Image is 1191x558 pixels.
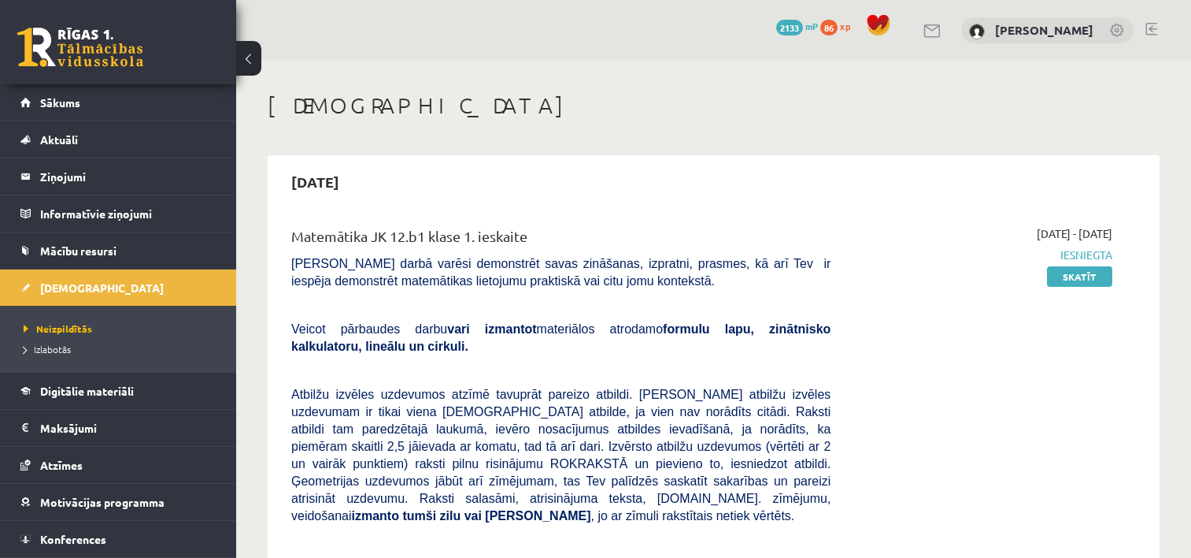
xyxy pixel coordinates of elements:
[40,532,106,546] span: Konferences
[20,484,216,520] a: Motivācijas programma
[291,322,830,353] span: Veicot pārbaudes darbu materiālos atrodamo
[40,281,164,295] span: [DEMOGRAPHIC_DATA]
[20,232,216,269] a: Mācību resursi
[776,20,818,32] a: 2133 mP
[40,244,117,258] span: Mācību resursi
[40,132,78,147] span: Aktuāli
[24,342,220,356] a: Izlabotās
[276,163,355,200] h2: [DATE]
[291,225,830,255] div: Matemātika JK 12.b1 klase 1. ieskaite
[995,22,1093,38] a: [PERSON_NAME]
[24,322,220,336] a: Neizpildītās
[40,158,216,195] legend: Ziņojumi
[20,447,216,483] a: Atzīmes
[1047,266,1112,287] a: Skatīt
[24,343,71,355] span: Izlabotās
[402,509,590,523] b: tumši zilu vai [PERSON_NAME]
[40,410,216,446] legend: Maksājumi
[20,373,216,409] a: Digitālie materiāli
[20,410,216,446] a: Maksājumi
[352,509,399,523] b: izmanto
[820,20,838,35] span: 86
[17,28,143,67] a: Rīgas 1. Tālmācības vidusskola
[20,121,216,158] a: Aktuāli
[40,384,134,398] span: Digitālie materiāli
[776,20,803,35] span: 2133
[20,195,216,232] a: Informatīvie ziņojumi
[854,247,1112,263] span: Iesniegta
[820,20,858,32] a: 86 xp
[840,20,850,32] span: xp
[969,24,985,39] img: Robijs Cabuls
[40,195,216,232] legend: Informatīvie ziņojumi
[20,158,216,195] a: Ziņojumi
[291,257,830,288] span: [PERSON_NAME] darbā varēsi demonstrēt savas zināšanas, izpratni, prasmes, kā arī Tev ir iespēja d...
[291,388,830,523] span: Atbilžu izvēles uzdevumos atzīmē tavuprāt pareizo atbildi. [PERSON_NAME] atbilžu izvēles uzdevuma...
[268,92,1160,119] h1: [DEMOGRAPHIC_DATA]
[40,458,83,472] span: Atzīmes
[291,322,830,353] b: formulu lapu, zinātnisko kalkulatoru, lineālu un cirkuli.
[24,322,92,335] span: Neizpildītās
[805,20,818,32] span: mP
[20,270,216,306] a: [DEMOGRAPHIC_DATA]
[40,95,80,110] span: Sākums
[20,84,216,121] a: Sākums
[1037,225,1112,242] span: [DATE] - [DATE]
[447,322,536,336] b: vari izmantot
[40,495,165,509] span: Motivācijas programma
[20,521,216,557] a: Konferences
